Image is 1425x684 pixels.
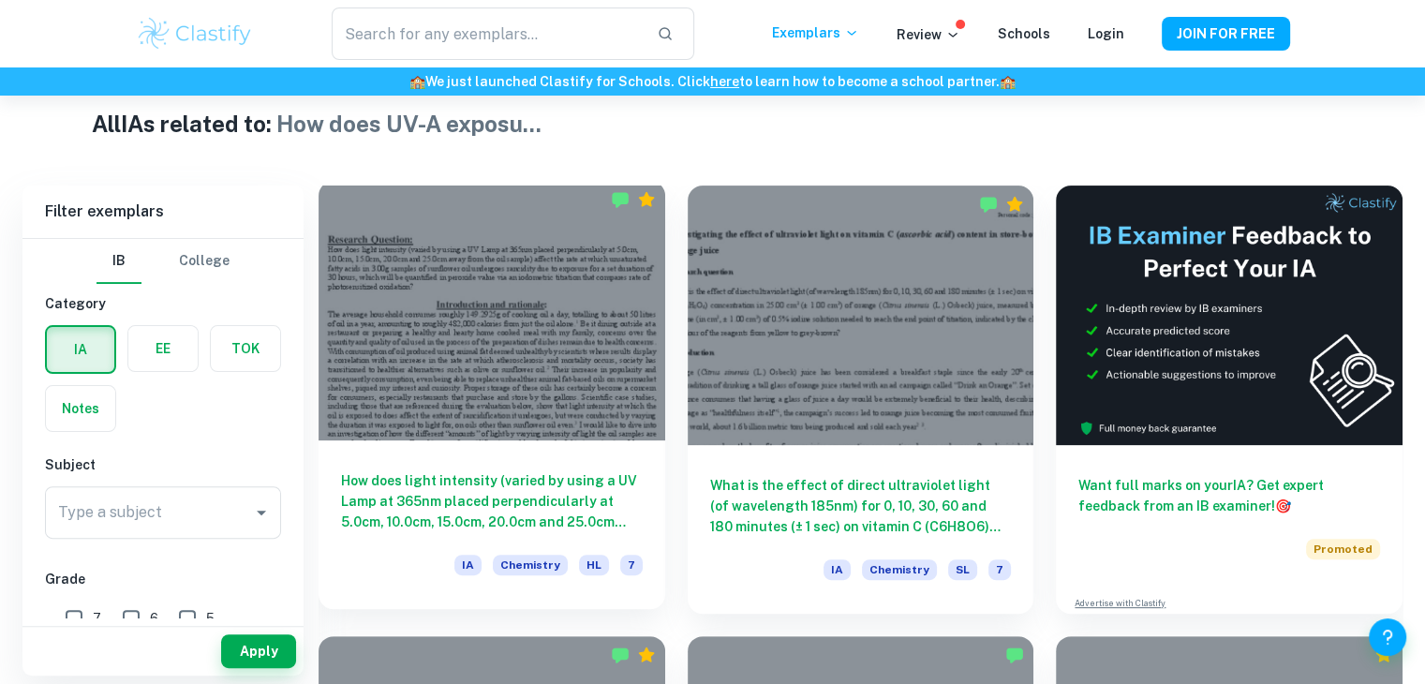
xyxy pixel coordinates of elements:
input: Search for any exemplars... [332,7,641,60]
button: IB [96,239,141,284]
h6: How does light intensity (varied by using a UV Lamp at 365nm placed perpendicularly at 5.0cm, 10.... [341,470,643,532]
h6: We just launched Clastify for Schools. Click to learn how to become a school partner. [4,71,1421,92]
p: Exemplars [772,22,859,43]
button: IA [47,327,114,372]
div: Premium [1005,195,1024,214]
button: Open [248,499,275,526]
img: Marked [611,190,630,209]
span: 5 [206,608,215,629]
button: TOK [211,326,280,371]
h6: Category [45,293,281,314]
a: What is the effect of direct ultraviolet light (of wavelength 185nm) for 0, 10, 30, 60 and 180 mi... [688,186,1034,614]
button: JOIN FOR FREE [1162,17,1290,51]
img: Thumbnail [1056,186,1403,445]
img: Clastify logo [136,15,255,52]
span: 🏫 [1000,74,1016,89]
a: here [710,74,739,89]
span: 🎯 [1275,498,1291,513]
button: Apply [221,634,296,668]
button: EE [128,326,198,371]
p: Review [897,24,960,45]
span: Chemistry [493,555,568,575]
a: How does light intensity (varied by using a UV Lamp at 365nm placed perpendicularly at 5.0cm, 10.... [319,186,665,614]
h6: Filter exemplars [22,186,304,238]
button: College [179,239,230,284]
h6: Subject [45,454,281,475]
img: Marked [611,646,630,664]
img: Marked [1005,646,1024,664]
span: SL [948,559,977,580]
h6: Grade [45,569,281,589]
div: Premium [637,646,656,664]
span: 🏫 [409,74,425,89]
span: 7 [988,559,1011,580]
span: Chemistry [862,559,937,580]
span: IA [824,559,851,580]
button: Notes [46,386,115,431]
div: Premium [637,190,656,209]
button: Help and Feedback [1369,618,1406,656]
span: How does UV-A exposu ... [276,111,542,137]
span: 7 [93,608,101,629]
div: Filter type choice [96,239,230,284]
a: Login [1088,26,1124,41]
span: HL [579,555,609,575]
h1: All IAs related to: [92,107,1334,141]
span: 6 [150,608,158,629]
h6: Want full marks on your IA ? Get expert feedback from an IB examiner! [1078,475,1380,516]
a: Schools [998,26,1050,41]
h6: What is the effect of direct ultraviolet light (of wavelength 185nm) for 0, 10, 30, 60 and 180 mi... [710,475,1012,537]
a: Advertise with Clastify [1075,597,1165,610]
img: Marked [979,195,998,214]
a: Want full marks on yourIA? Get expert feedback from an IB examiner!PromotedAdvertise with Clastify [1056,186,1403,614]
span: 7 [620,555,643,575]
span: Promoted [1306,539,1380,559]
span: IA [454,555,482,575]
